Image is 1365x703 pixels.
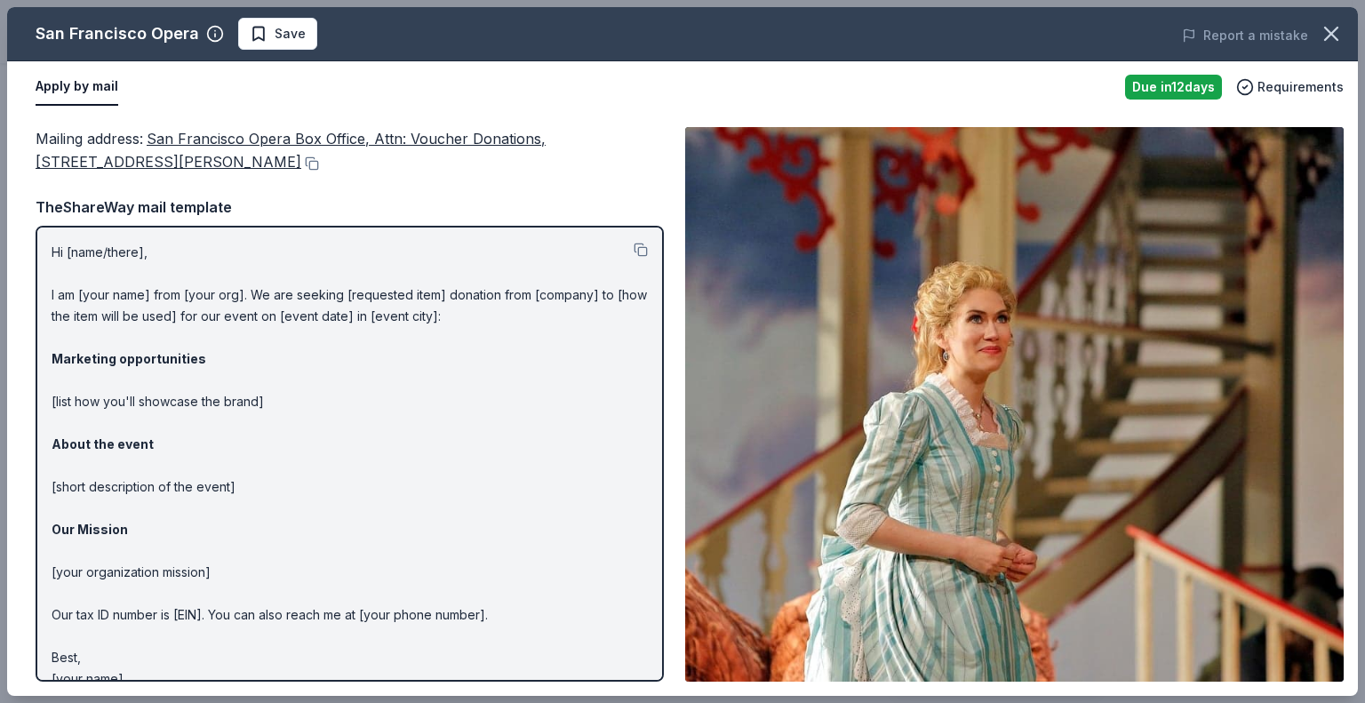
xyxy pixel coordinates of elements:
span: Requirements [1257,76,1344,98]
button: Report a mistake [1182,25,1308,46]
button: Requirements [1236,76,1344,98]
strong: Marketing opportunities [52,351,206,366]
p: Hi [name/there], I am [your name] from [your org]. We are seeking [requested item] donation from ... [52,242,648,690]
div: Mailing address : [36,127,664,174]
div: Due in 12 days [1125,75,1222,100]
strong: Our Mission [52,522,128,537]
button: Save [238,18,317,50]
img: Image for San Francisco Opera [685,127,1344,682]
button: Apply by mail [36,68,118,106]
div: TheShareWay mail template [36,196,664,219]
strong: About the event [52,436,154,451]
span: Save [275,23,306,44]
div: San Francisco Opera [36,20,199,48]
span: San Francisco Opera Box Office, Attn: Voucher Donations, [STREET_ADDRESS][PERSON_NAME] [36,130,546,171]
